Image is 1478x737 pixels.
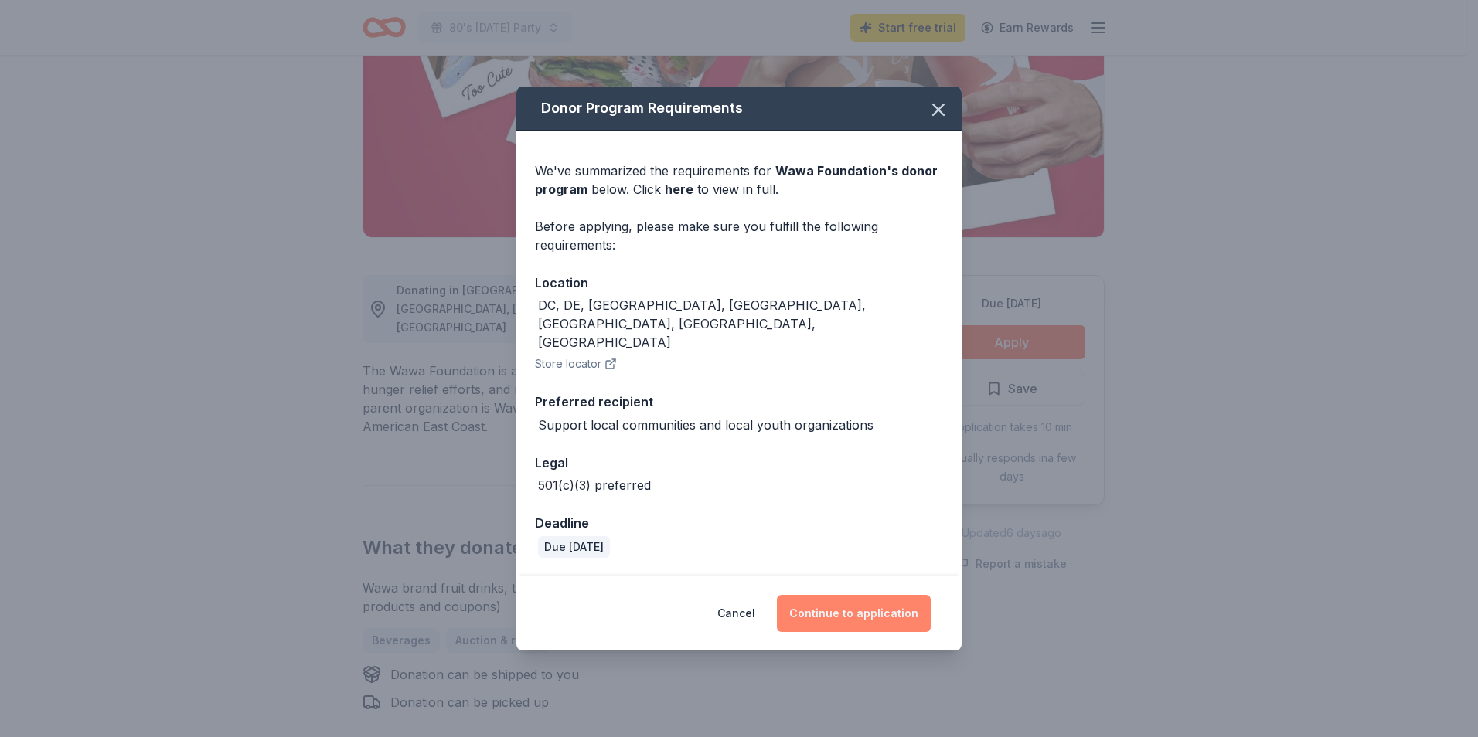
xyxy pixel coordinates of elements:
div: Support local communities and local youth organizations [538,416,874,434]
div: Donor Program Requirements [516,87,962,131]
button: Cancel [717,595,755,632]
div: Location [535,273,943,293]
div: Due [DATE] [538,536,610,558]
div: Preferred recipient [535,392,943,412]
div: DC, DE, [GEOGRAPHIC_DATA], [GEOGRAPHIC_DATA], [GEOGRAPHIC_DATA], [GEOGRAPHIC_DATA], [GEOGRAPHIC_D... [538,296,943,352]
div: Deadline [535,513,943,533]
div: 501(c)(3) preferred [538,476,651,494]
div: Legal [535,453,943,473]
div: We've summarized the requirements for below. Click to view in full. [535,161,943,199]
button: Store locator [535,355,617,373]
div: Before applying, please make sure you fulfill the following requirements: [535,217,943,254]
a: here [665,180,693,199]
button: Continue to application [777,595,931,632]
